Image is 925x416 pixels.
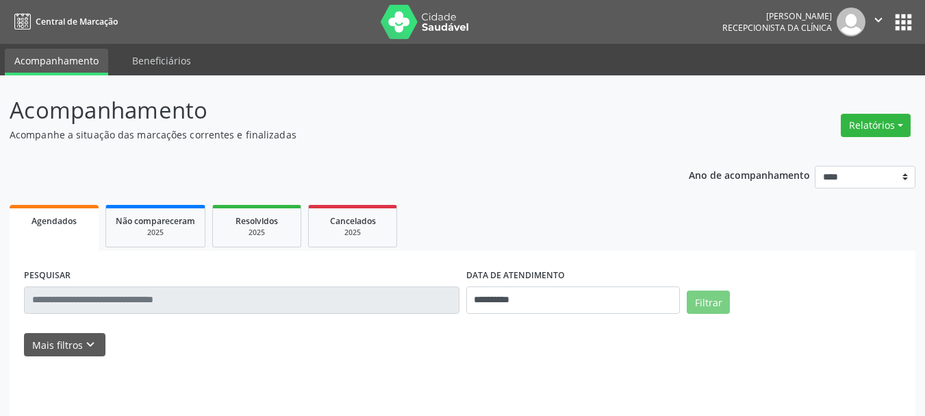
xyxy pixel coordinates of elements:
[891,10,915,34] button: apps
[236,215,278,227] span: Resolvidos
[841,114,911,137] button: Relatórios
[223,228,291,238] div: 2025
[36,16,118,27] span: Central de Marcação
[24,265,71,286] label: PESQUISAR
[5,49,108,75] a: Acompanhamento
[722,22,832,34] span: Recepcionista da clínica
[24,333,105,357] button: Mais filtroskeyboard_arrow_down
[10,127,644,142] p: Acompanhe a situação das marcações correntes e finalizadas
[318,228,387,238] div: 2025
[31,215,77,227] span: Agendados
[722,10,832,22] div: [PERSON_NAME]
[116,215,195,227] span: Não compareceram
[10,93,644,127] p: Acompanhamento
[689,166,810,183] p: Ano de acompanhamento
[466,265,565,286] label: DATA DE ATENDIMENTO
[330,215,376,227] span: Cancelados
[687,291,730,314] button: Filtrar
[871,12,886,27] i: 
[10,10,118,33] a: Central de Marcação
[123,49,201,73] a: Beneficiários
[837,8,865,36] img: img
[116,228,195,238] div: 2025
[865,8,891,36] button: 
[83,337,98,352] i: keyboard_arrow_down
